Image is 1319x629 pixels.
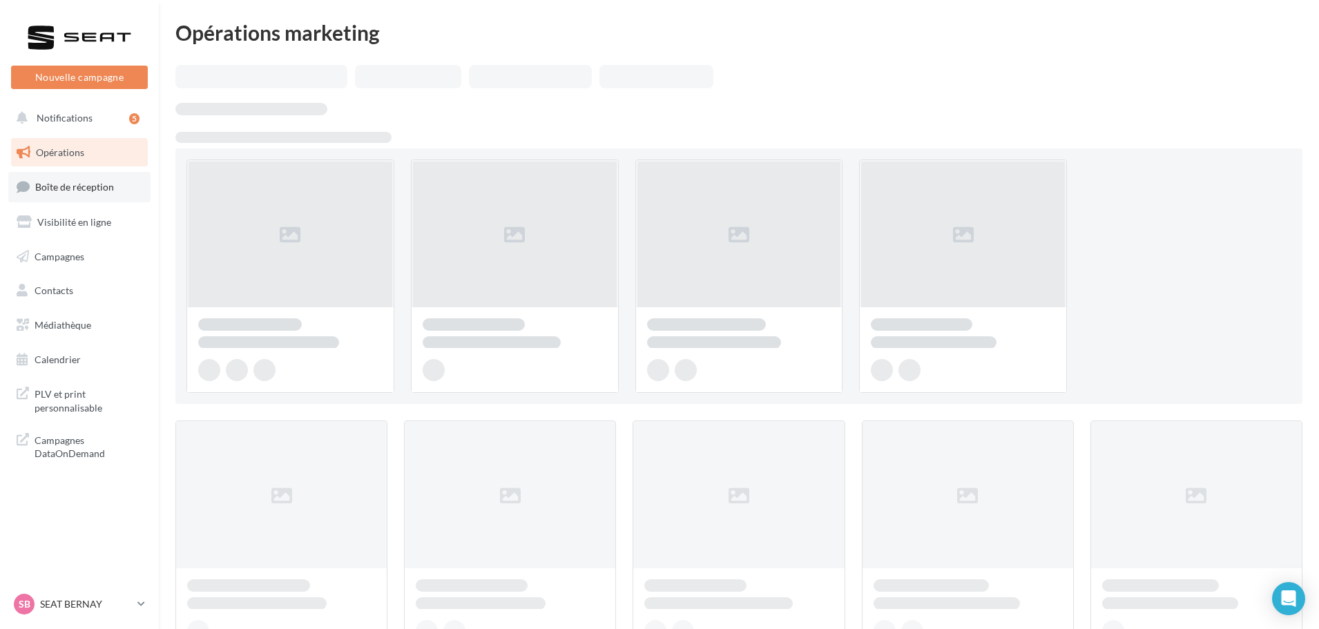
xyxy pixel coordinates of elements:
[35,431,142,461] span: Campagnes DataOnDemand
[35,181,114,193] span: Boîte de réception
[35,354,81,365] span: Calendrier
[8,379,151,420] a: PLV et print personnalisable
[36,146,84,158] span: Opérations
[11,591,148,617] a: SB SEAT BERNAY
[8,345,151,374] a: Calendrier
[11,66,148,89] button: Nouvelle campagne
[8,208,151,237] a: Visibilité en ligne
[37,216,111,228] span: Visibilité en ligne
[8,104,145,133] button: Notifications 5
[8,311,151,340] a: Médiathèque
[35,250,84,262] span: Campagnes
[35,284,73,296] span: Contacts
[37,112,93,124] span: Notifications
[40,597,132,611] p: SEAT BERNAY
[8,276,151,305] a: Contacts
[8,425,151,466] a: Campagnes DataOnDemand
[8,242,151,271] a: Campagnes
[35,319,91,331] span: Médiathèque
[129,113,139,124] div: 5
[35,385,142,414] span: PLV et print personnalisable
[19,597,30,611] span: SB
[1272,582,1305,615] div: Open Intercom Messenger
[8,172,151,202] a: Boîte de réception
[8,138,151,167] a: Opérations
[175,22,1302,43] div: Opérations marketing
